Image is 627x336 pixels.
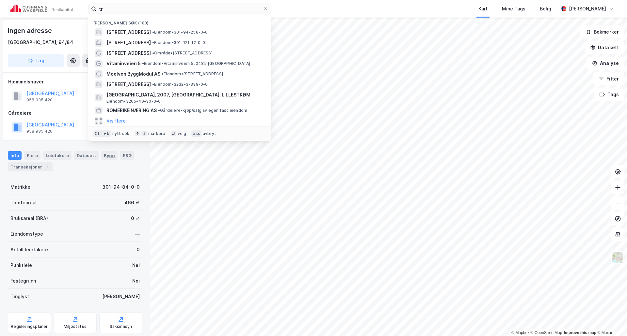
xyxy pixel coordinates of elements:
[152,30,154,35] span: •
[569,5,606,13] div: [PERSON_NAME]
[106,107,157,114] span: ROMERIKE NÆRING AS
[152,30,208,35] span: Eiendom • 301-94-258-0-0
[585,41,624,54] button: Datasett
[10,293,29,300] div: Tinglyst
[112,131,130,136] div: nytt søk
[106,80,151,88] span: [STREET_ADDRESS]
[531,330,562,335] a: OpenStreetMap
[594,88,624,101] button: Tags
[594,305,627,336] iframe: Chat Widget
[10,214,48,222] div: Bruksareal (BRA)
[106,99,161,104] span: Eiendom • 3205-40-30-0-0
[10,246,48,254] div: Antall leietakere
[106,117,126,125] button: Vis flere
[8,162,53,171] div: Transaksjoner
[102,293,140,300] div: [PERSON_NAME]
[593,72,624,85] button: Filter
[587,57,624,70] button: Analyse
[8,78,142,86] div: Hjemmelshaver
[152,51,154,55] span: •
[142,61,144,66] span: •
[26,97,53,103] div: 958 935 420
[106,91,263,99] span: [GEOGRAPHIC_DATA], 2007, [GEOGRAPHIC_DATA], LILLESTRØM
[64,324,87,329] div: Miljøstatus
[43,151,72,160] div: Leietakere
[106,60,141,67] span: Vitaminveien 5
[10,230,43,238] div: Eiendomstype
[96,4,263,14] input: Søk på adresse, matrikkel, gårdeiere, leietakere eller personer
[10,277,36,285] div: Festegrunn
[120,151,134,160] div: ESG
[191,130,201,137] div: esc
[132,277,140,285] div: Nei
[142,61,250,66] span: Eiendom • Vitaminveien 5, 0485 [GEOGRAPHIC_DATA]
[137,246,140,254] div: 0
[106,28,151,36] span: [STREET_ADDRESS]
[131,214,140,222] div: 0 ㎡
[10,199,37,207] div: Tomteareal
[26,129,53,134] div: 958 935 420
[135,230,140,238] div: —
[106,49,151,57] span: [STREET_ADDRESS]
[106,70,160,78] span: Moelven ByggModul AS
[88,15,271,27] div: [PERSON_NAME] søk (100)
[24,151,40,160] div: Eiere
[152,40,205,45] span: Eiendom • 301-121-12-0-0
[478,5,488,13] div: Kart
[132,261,140,269] div: Nei
[158,108,247,113] span: Gårdeiere • Kjøp/salg av egen fast eiendom
[8,109,142,117] div: Gårdeiere
[612,252,624,264] img: Z
[43,164,50,170] div: 1
[106,39,151,47] span: [STREET_ADDRESS]
[540,5,551,13] div: Bolig
[10,183,32,191] div: Matrikkel
[101,151,118,160] div: Bygg
[8,38,73,46] div: [GEOGRAPHIC_DATA], 94/84
[124,199,140,207] div: 466 ㎡
[152,51,213,56] span: Område • [STREET_ADDRESS]
[178,131,186,136] div: velg
[152,82,154,87] span: •
[511,330,529,335] a: Mapbox
[152,40,154,45] span: •
[158,108,160,113] span: •
[10,261,32,269] div: Punktleie
[8,25,53,36] div: Ingen adresse
[203,131,216,136] div: avbryt
[110,324,132,329] div: Saksinnsyn
[10,4,72,13] img: cushman-wakefield-realkapital-logo.202ea83816669bd177139c58696a8fa1.svg
[564,330,596,335] a: Improve this map
[594,305,627,336] div: Kontrollprogram for chat
[8,151,22,160] div: Info
[502,5,525,13] div: Mine Tags
[162,71,223,77] span: Eiendom • [STREET_ADDRESS]
[74,151,99,160] div: Datasett
[162,71,164,76] span: •
[580,25,624,38] button: Bokmerker
[11,324,48,329] div: Reguleringsplaner
[8,54,64,67] button: Tag
[93,130,111,137] div: Ctrl + k
[102,183,140,191] div: 301-94-84-0-0
[152,82,208,87] span: Eiendom • 3232-3-339-0-0
[148,131,165,136] div: markere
